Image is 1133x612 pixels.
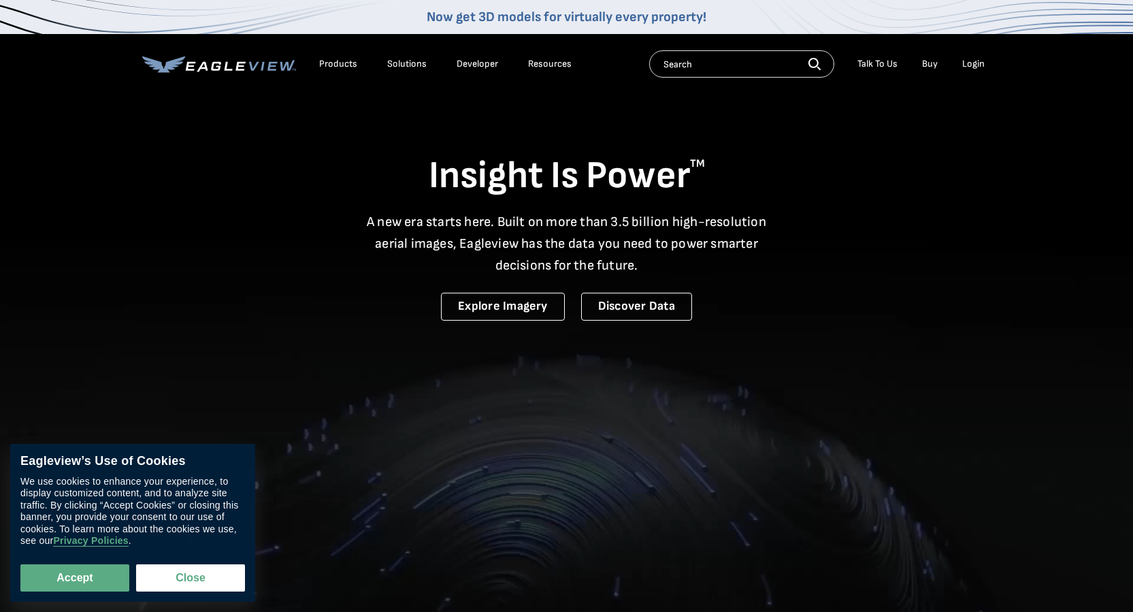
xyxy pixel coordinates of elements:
a: Privacy Policies [53,536,128,547]
sup: TM [690,157,705,170]
div: Eagleview’s Use of Cookies [20,454,245,469]
div: Resources [528,58,572,70]
div: We use cookies to enhance your experience, to display customized content, and to analyze site tra... [20,476,245,547]
div: Products [319,58,357,70]
h1: Insight Is Power [142,152,991,200]
div: Solutions [387,58,427,70]
p: A new era starts here. Built on more than 3.5 billion high-resolution aerial images, Eagleview ha... [359,211,775,276]
input: Search [649,50,834,78]
a: Explore Imagery [441,293,565,321]
a: Discover Data [581,293,692,321]
a: Now get 3D models for virtually every property! [427,9,706,25]
button: Accept [20,564,129,592]
div: Login [962,58,985,70]
a: Buy [922,58,938,70]
a: Developer [457,58,498,70]
button: Close [136,564,245,592]
div: Talk To Us [857,58,898,70]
